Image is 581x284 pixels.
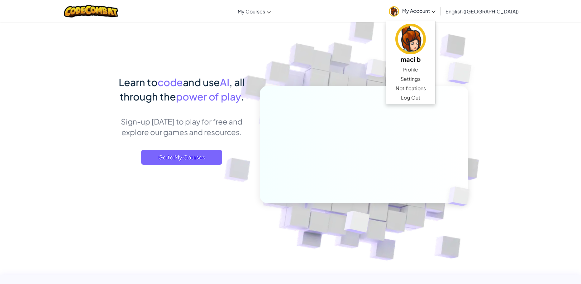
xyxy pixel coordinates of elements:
[395,24,426,54] img: avatar
[64,5,118,17] img: CodeCombat logo
[386,23,435,65] a: maci b
[238,8,265,15] span: My Courses
[386,93,435,102] a: Log Out
[386,74,435,84] a: Settings
[241,90,244,103] span: .
[183,76,220,88] span: and use
[386,84,435,93] a: Notifications
[158,76,183,88] span: code
[176,90,241,103] span: power of play
[386,65,435,74] a: Profile
[113,116,250,137] p: Sign-up [DATE] to play for free and explore our games and resources.
[389,6,399,17] img: avatar
[386,1,439,21] a: My Account
[329,198,384,249] img: Overlap cubes
[141,150,222,165] a: Go to My Courses
[119,76,158,88] span: Learn to
[437,174,484,219] img: Overlap cubes
[442,3,522,20] a: English ([GEOGRAPHIC_DATA])
[235,3,274,20] a: My Courses
[402,7,436,14] span: My Account
[435,47,489,100] img: Overlap cubes
[354,47,399,93] img: Overlap cubes
[396,85,426,92] span: Notifications
[392,54,429,64] h5: maci b
[445,8,519,15] span: English ([GEOGRAPHIC_DATA])
[220,76,229,88] span: AI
